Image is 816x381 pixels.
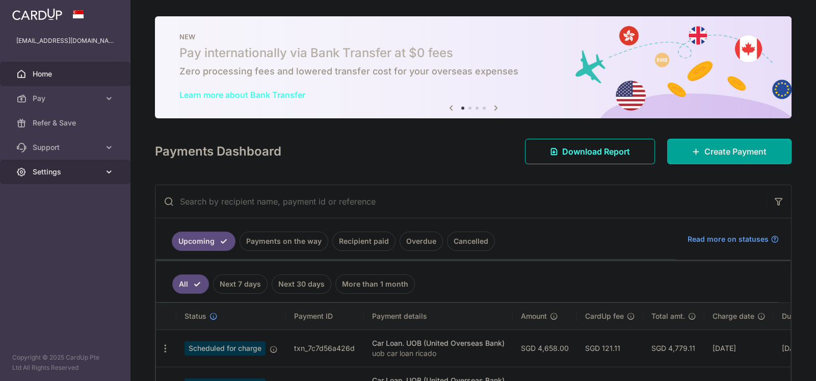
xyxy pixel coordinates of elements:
img: Bank transfer banner [155,16,792,118]
span: Download Report [562,145,630,158]
span: Home [33,69,100,79]
a: Next 7 days [213,274,268,294]
a: Upcoming [172,232,235,251]
td: SGD 4,658.00 [513,329,577,367]
span: Scheduled for charge [185,341,266,355]
a: More than 1 month [335,274,415,294]
div: Car Loan. UOB (United Overseas Bank) [372,338,505,348]
span: Create Payment [704,145,767,158]
img: CardUp [12,8,62,20]
a: Learn more about Bank Transfer [179,90,305,100]
span: Support [33,142,100,153]
span: Help [23,7,44,16]
h4: Payments Dashboard [155,142,281,161]
td: SGD 121.11 [577,329,643,367]
span: Charge date [713,311,754,321]
a: Overdue [400,232,443,251]
a: Cancelled [447,232,495,251]
h5: Pay internationally via Bank Transfer at $0 fees [179,45,767,61]
span: Refer & Save [33,118,100,128]
a: Create Payment [667,139,792,164]
span: Total amt. [651,311,685,321]
span: Settings [33,167,100,177]
p: NEW [179,33,767,41]
td: SGD 4,779.11 [643,329,704,367]
th: Payment details [364,303,513,329]
input: Search by recipient name, payment id or reference [155,185,767,218]
span: Status [185,311,206,321]
td: [DATE] [704,329,774,367]
a: Download Report [525,139,655,164]
a: Read more on statuses [688,234,779,244]
p: [EMAIL_ADDRESS][DOMAIN_NAME] [16,36,114,46]
p: uob car loan ricado [372,348,505,359]
a: Recipient paid [332,232,396,251]
span: Read more on statuses [688,234,769,244]
a: Next 30 days [272,274,331,294]
span: Amount [521,311,547,321]
span: Pay [33,93,100,104]
th: Payment ID [286,303,364,329]
a: Payments on the way [240,232,328,251]
td: txn_7c7d56a426d [286,329,364,367]
a: All [172,274,209,294]
span: CardUp fee [585,311,624,321]
span: Due date [782,311,812,321]
h6: Zero processing fees and lowered transfer cost for your overseas expenses [179,65,767,78]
